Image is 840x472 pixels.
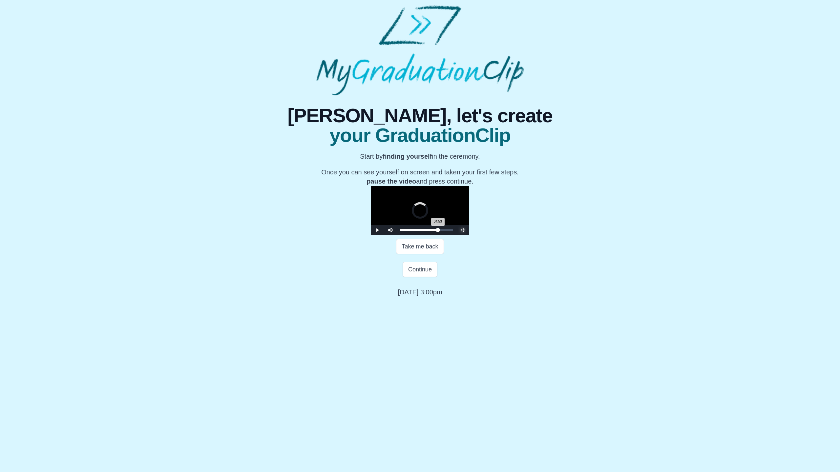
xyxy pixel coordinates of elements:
span: [PERSON_NAME], let's create [287,106,552,126]
span: your GraduationClip [287,126,552,145]
button: Mute [384,225,397,235]
b: pause the video [367,178,416,185]
div: Video Player [371,186,469,235]
button: Continue [403,262,437,277]
button: Play [371,225,384,235]
button: Non-Fullscreen [456,225,469,235]
button: Take me back [396,239,444,254]
p: Once you can see yourself on screen and taken your first few steps, and press continue. [294,167,546,186]
b: finding yourself [383,153,432,160]
div: Progress Bar [400,229,453,231]
p: [DATE] 3:00pm [398,287,442,297]
p: Start by in the ceremony. [294,152,546,161]
img: MyGraduationClip [316,5,524,95]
